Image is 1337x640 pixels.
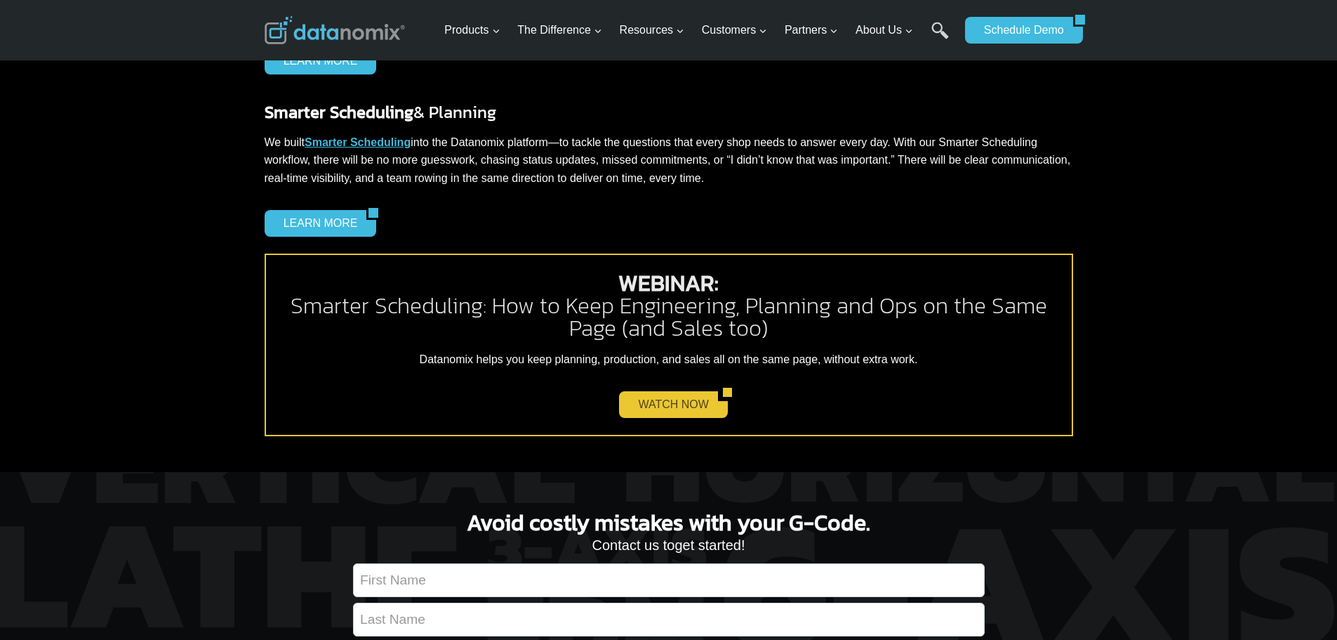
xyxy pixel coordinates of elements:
span: Contact us to [592,537,675,553]
h2: Smarter Scheduling: How to Keep Engineering, Planning and Ops on the Same Page (and Sales too) [277,272,1060,339]
a: Smarter Scheduling [305,136,411,148]
span: Customers [702,21,767,39]
a: LEARN MORE [265,210,367,237]
input: First Name [353,563,985,597]
img: Datanomix [265,16,405,44]
a: Search [931,22,949,53]
a: LEARN MORE [265,47,367,74]
strong: Smarter Scheduling [265,100,413,124]
h3: & Planning [265,100,1073,125]
input: Last Name [353,603,985,636]
strong: WEBINAR: [618,266,719,300]
p: Datanomix helps you keep planning, production, and sales all on the same page, without extra work. [277,351,1060,369]
a: WATCH NOW [619,391,717,418]
span: Avoid costly mistakes with your G-Code. [467,506,870,540]
span: Partners [785,21,838,39]
span: About Us [856,21,913,39]
span: Resources [620,21,684,39]
p: get started! [353,534,985,556]
span: The Difference [517,21,602,39]
span: Products [444,21,500,39]
p: We built into the Datanomix platform—to tackle the questions that every shop needs to answer ever... [265,133,1073,188]
a: Schedule Demo [965,17,1073,44]
nav: Primary Navigation [439,8,958,53]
